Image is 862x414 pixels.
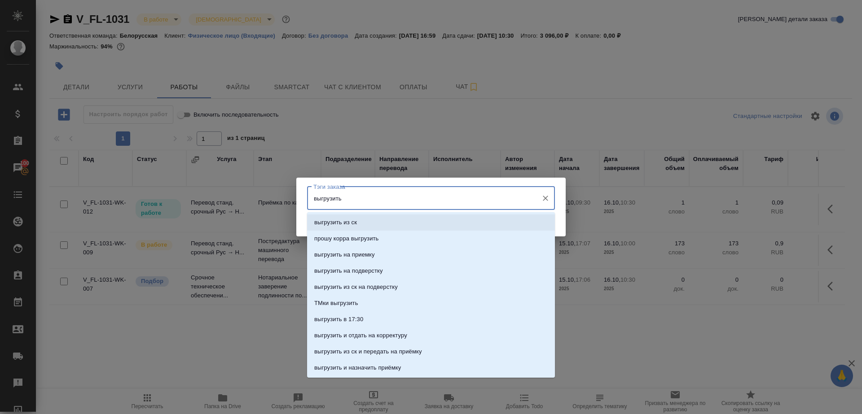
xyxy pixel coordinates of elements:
p: выгрузить и назначить приёмку [314,363,401,372]
button: Очистить [539,192,552,205]
p: выгрузить из ск на подверстку [314,283,398,292]
p: ТМки выгрузить [314,299,358,308]
p: выгрузить в 17:30 [314,315,363,324]
p: выгрузить на приемку [314,250,375,259]
p: выгрузить и отдать на корректуру [314,331,407,340]
p: прошу корра выгрузить [314,234,379,243]
p: выгрузить из ск [314,218,357,227]
p: выгрузить из ск и передать на приёмку [314,347,422,356]
p: выгрузить на подверстку [314,266,383,275]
